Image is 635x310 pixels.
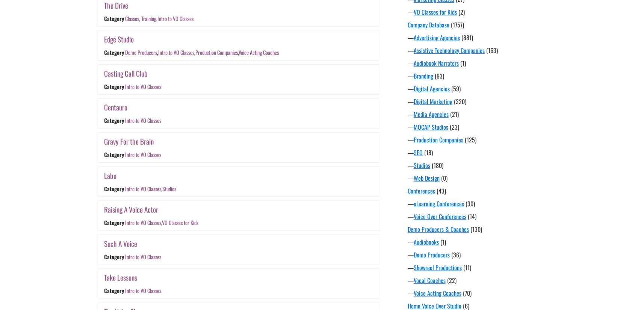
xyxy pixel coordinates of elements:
[104,117,124,125] div: Category
[104,15,124,23] div: Category
[104,219,124,227] div: Category
[432,161,443,170] span: (180)
[414,148,423,157] a: SEO
[408,135,543,144] div: —
[454,97,466,106] span: (220)
[414,110,449,119] a: Media Agencies
[408,33,543,42] div: —
[450,110,459,119] span: (21)
[408,289,543,298] div: —
[408,161,543,170] div: —
[125,253,161,261] a: Intro to VO Classes
[408,199,543,208] div: —
[104,102,127,113] a: Centauro
[450,122,459,132] span: (23)
[125,15,194,23] div: ,
[414,212,466,221] a: Voice Over Conferences
[458,8,465,17] span: (2)
[408,97,543,106] div: —
[408,71,543,80] div: —
[460,59,466,68] span: (1)
[125,219,198,227] div: ,
[408,148,543,157] div: —
[451,20,464,29] span: (1757)
[414,174,440,183] a: Web Design
[162,185,176,193] a: Studios
[437,186,446,195] span: (43)
[125,48,279,56] div: , , ,
[414,250,450,259] a: Demo Producers
[408,174,543,183] div: —
[408,122,543,132] div: —
[465,135,476,144] span: (125)
[414,199,464,208] a: eLearning Conferences
[125,48,157,56] a: Demo Producers
[104,83,124,91] div: Category
[451,84,461,93] span: (59)
[408,186,435,195] a: Conferences
[104,34,134,45] a: Edge Studio
[408,8,543,17] div: —
[125,219,161,227] a: Intro to VO Classes
[125,185,176,193] div: ,
[408,46,543,55] div: —
[414,8,457,17] a: VO Classes for Kids
[408,212,543,221] div: —
[125,15,156,23] a: Classes, Training
[104,48,124,56] div: Category
[447,276,457,285] span: (22)
[414,237,439,246] a: Audiobooks
[408,225,469,234] a: Demo Producers & Coaches
[435,71,444,80] span: (93)
[414,135,463,144] a: Production Companies
[104,185,124,193] div: Category
[408,20,449,29] a: Company Database
[125,117,161,125] a: Intro to VO Classes
[463,263,471,272] span: (11)
[408,276,543,285] div: —
[104,272,137,283] a: Take Lessons
[408,250,543,259] div: —
[414,276,446,285] a: Vocal Coaches
[104,253,124,261] div: Category
[461,33,473,42] span: (881)
[408,263,543,272] div: —
[104,204,158,215] a: Raising A Voice Actor
[125,151,161,159] a: Intro to VO Classes
[486,46,498,55] span: (163)
[195,48,238,56] a: Production Companies
[414,97,452,106] a: Digital Marketing
[104,238,137,249] a: Such A Voice
[468,212,476,221] span: (14)
[239,48,279,56] a: Voice Acting Coaches
[414,71,433,80] a: Branding
[441,174,448,183] span: (0)
[440,237,446,246] span: (1)
[125,287,161,295] a: Intro to VO Classes
[104,287,124,295] div: Category
[158,48,194,56] a: Intro to VO Classes
[414,33,460,42] a: Advertising Agencies
[408,110,543,119] div: —
[104,68,148,79] a: Casting Call Club
[104,151,124,159] div: Category
[125,185,161,193] a: Intro to VO Classes
[470,225,482,234] span: (130)
[466,199,475,208] span: (30)
[408,84,543,93] div: —
[414,84,450,93] a: Digital Agencies
[157,15,194,23] a: Intro to VO Classes
[414,289,461,298] a: Voice Acting Coaches
[104,170,116,181] a: Labo
[414,59,459,68] a: Audiobook Narrators
[104,136,154,147] a: Gravy For the Brain
[451,250,461,259] span: (36)
[414,263,462,272] a: Showreel Productions
[162,219,198,227] a: VO Classes for Kids
[125,83,161,91] a: Intro to VO Classes
[414,122,448,132] a: MOCAP Studios
[463,289,472,298] span: (70)
[408,59,543,68] div: —
[414,161,430,170] a: Studios
[414,46,485,55] a: Assistive Technology Companies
